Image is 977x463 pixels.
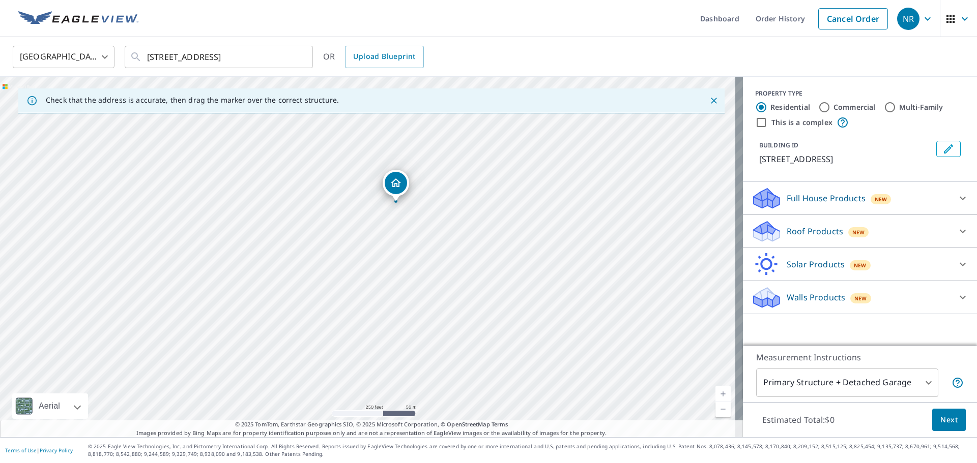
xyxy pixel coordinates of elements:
[787,225,843,237] p: Roof Products
[40,447,73,454] a: Privacy Policy
[751,252,969,276] div: Solar ProductsNew
[447,420,490,428] a: OpenStreetMap
[897,8,919,30] div: NR
[323,46,424,68] div: OR
[787,192,866,204] p: Full House Products
[751,285,969,310] div: Walls ProductsNew
[18,11,138,26] img: EV Logo
[492,420,508,428] a: Terms
[787,291,845,303] p: Walls Products
[707,94,721,107] button: Close
[854,261,867,269] span: New
[756,368,938,397] div: Primary Structure + Detached Garage
[754,409,843,431] p: Estimated Total: $0
[715,386,731,402] a: Current Level 17, Zoom In
[770,102,810,112] label: Residential
[5,447,73,453] p: |
[852,228,865,236] span: New
[36,393,63,419] div: Aerial
[383,170,409,201] div: Dropped pin, building 1, Residential property, 506 27 AVE S CRANBROOK BC V1C6T7
[13,43,114,71] div: [GEOGRAPHIC_DATA]
[751,186,969,210] div: Full House ProductsNew
[5,447,37,454] a: Terms of Use
[759,141,798,149] p: BUILDING ID
[88,443,972,458] p: © 2025 Eagle View Technologies, Inc. and Pictometry International Corp. All Rights Reserved. Repo...
[345,46,423,68] a: Upload Blueprint
[875,195,887,203] span: New
[818,8,888,29] a: Cancel Order
[771,117,832,128] label: This is a complex
[899,102,943,112] label: Multi-Family
[235,420,508,429] span: © 2025 TomTom, Earthstar Geographics SIO, © 2025 Microsoft Corporation, ©
[46,96,339,105] p: Check that the address is accurate, then drag the marker over the correct structure.
[787,258,845,270] p: Solar Products
[940,414,958,426] span: Next
[756,351,964,363] p: Measurement Instructions
[751,219,969,243] div: Roof ProductsNew
[854,294,867,302] span: New
[936,141,961,157] button: Edit building 1
[715,402,731,417] a: Current Level 17, Zoom Out
[353,50,415,63] span: Upload Blueprint
[759,153,932,165] p: [STREET_ADDRESS]
[952,377,964,389] span: Your report will include the primary structure and a detached garage if one exists.
[834,102,876,112] label: Commercial
[932,409,966,431] button: Next
[147,43,292,71] input: Search by address or latitude-longitude
[755,89,965,98] div: PROPERTY TYPE
[12,393,88,419] div: Aerial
